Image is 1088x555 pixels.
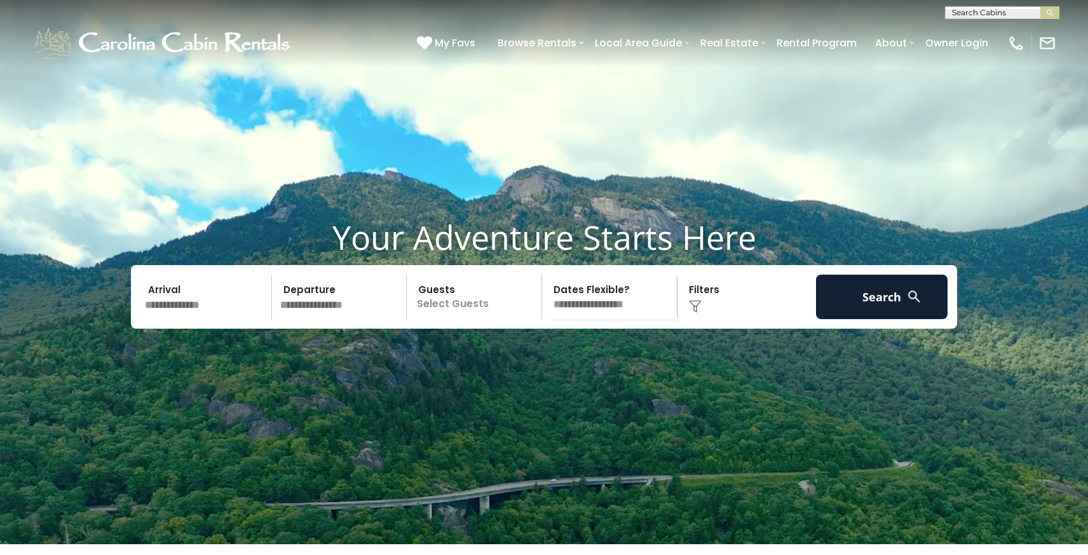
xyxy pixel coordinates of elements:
span: My Favs [435,35,475,51]
img: filter--v1.png [689,300,702,313]
a: Owner Login [919,32,995,54]
a: My Favs [417,35,479,51]
a: Local Area Guide [588,32,688,54]
button: Search [816,275,948,319]
img: phone-regular-white.png [1007,34,1025,52]
img: search-regular-white.png [906,289,922,305]
a: About [869,32,913,54]
a: Browse Rentals [491,32,583,54]
h1: Your Adventure Starts Here [10,217,1078,257]
img: White-1-1-2.png [32,24,296,62]
p: Select Guests [411,275,541,319]
a: Rental Program [770,32,863,54]
a: Real Estate [694,32,765,54]
img: mail-regular-white.png [1038,34,1056,52]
